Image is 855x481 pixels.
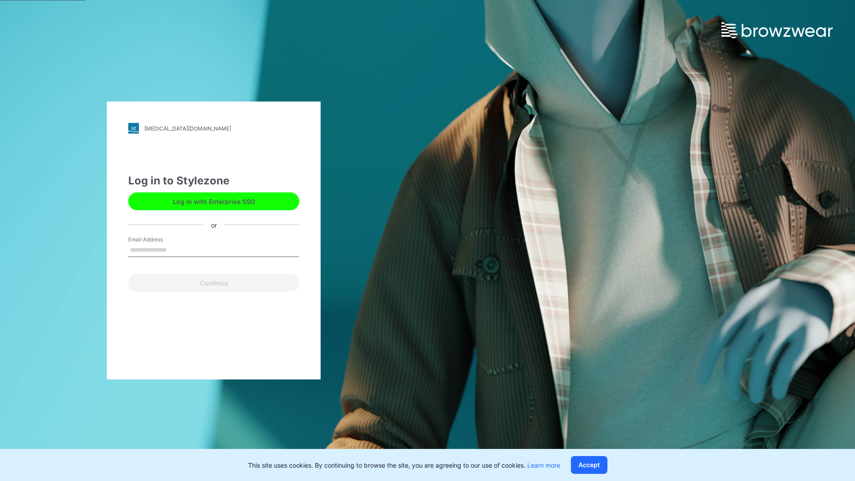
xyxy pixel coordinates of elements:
[248,461,560,470] p: This site uses cookies. By continuing to browse the site, you are agreeing to our use of cookies.
[721,22,833,38] img: browzwear-logo.e42bd6dac1945053ebaf764b6aa21510.svg
[128,192,299,210] button: Log in with Enterprise SSO
[128,123,299,134] a: [MEDICAL_DATA][DOMAIN_NAME]
[128,123,139,134] img: stylezone-logo.562084cfcfab977791bfbf7441f1a819.svg
[128,173,299,189] div: Log in to Stylezone
[128,236,191,244] label: Email Address
[144,125,231,132] div: [MEDICAL_DATA][DOMAIN_NAME]
[571,456,607,474] button: Accept
[527,461,560,469] a: Learn more
[204,220,224,229] div: or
